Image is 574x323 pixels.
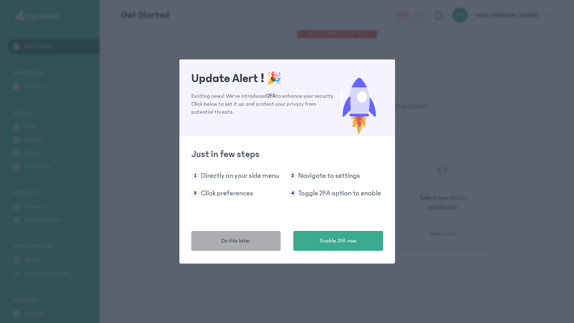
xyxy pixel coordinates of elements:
[320,237,356,245] span: Enable 2FA now
[191,71,335,86] h1: Update Alert !
[298,188,381,199] p: Toggle 2FA option to enable
[201,188,253,199] p: Click preferences
[191,189,199,197] span: 3
[267,72,281,85] span: 🎉
[293,231,383,251] button: Enable 2FA now
[201,170,279,181] p: Directly on your side menu
[191,92,335,116] p: Exciting news! We've introduced to enhance your security. Click below to set it up and protect yo...
[191,148,383,161] h2: Just in few steps
[221,237,250,245] span: Do this later
[298,170,360,181] p: Navigate to settings
[191,172,199,180] span: 1
[191,231,281,251] button: Do this later
[289,189,297,197] span: 4
[267,93,276,99] span: 2FA
[289,172,297,180] span: 2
